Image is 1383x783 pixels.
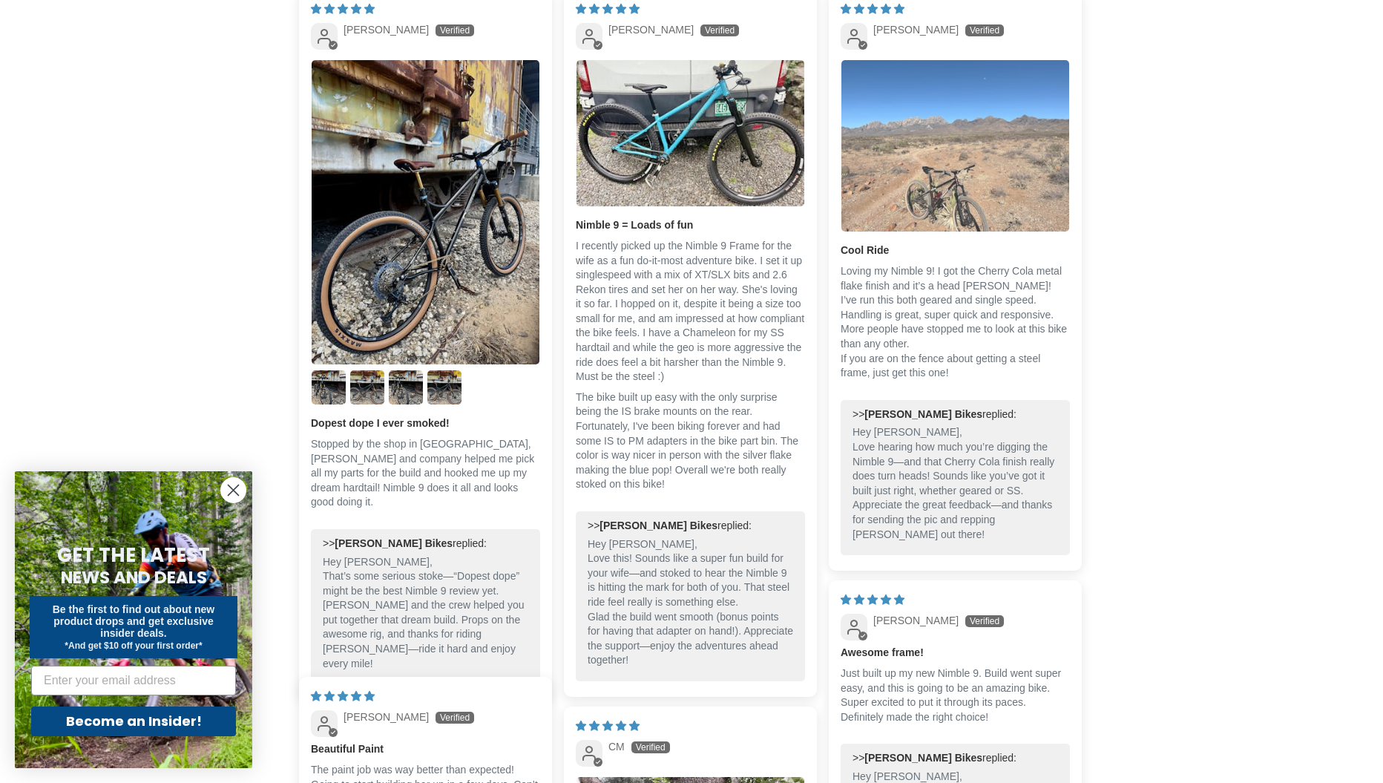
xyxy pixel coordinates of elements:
img: User picture [350,370,384,404]
a: Link to user picture 1 [841,59,1070,232]
div: >> replied: [853,407,1058,422]
b: [PERSON_NAME] Bikes [335,537,453,549]
p: Hey [PERSON_NAME], Love this! Sounds like a super fun build for your wife—and stoked to hear the ... [588,537,793,668]
span: Be the first to find out about new product drops and get exclusive insider deals. [53,603,215,639]
p: Just built up my new Nimble 9. Build went super easy, and this is going to be an amazing bike. Su... [841,666,1070,724]
button: Become an Insider! [31,707,236,736]
span: NEWS AND DEALS [61,566,207,589]
div: >> replied: [588,519,793,534]
span: [PERSON_NAME] [344,711,429,723]
b: [PERSON_NAME] Bikes [599,520,717,531]
img: User picture [312,60,539,364]
b: Dopest dope I ever smoked! [311,416,540,431]
span: 5 star review [576,3,640,15]
a: Link to user picture 1 [576,59,805,206]
p: I recently picked up the Nimble 9 Frame for the wife as a fun do-it-most adventure bike. I set it... [576,239,805,384]
span: [PERSON_NAME] [873,24,959,36]
p: The bike built up easy with the only surprise being the IS brake mounts on the rear. Fortunately,... [576,390,805,492]
b: Beautiful Paint [311,742,540,757]
a: Link to user picture 4 [388,370,424,405]
p: Loving my Nimble 9! I got the Cherry Cola metal flake finish and it’s a head [PERSON_NAME]! I’ve ... [841,264,1070,381]
div: >> replied: [853,751,1058,766]
a: Link to user picture 1 [311,59,540,365]
b: [PERSON_NAME] Bikes [864,752,982,764]
img: User picture [312,370,346,404]
a: Link to user picture 2 [311,370,346,405]
a: Link to user picture 5 [427,370,462,405]
p: Stopped by the shop in [GEOGRAPHIC_DATA], [PERSON_NAME] and company helped me pick all my parts f... [311,437,540,510]
span: 5 star review [311,3,375,15]
b: Nimble 9 = Loads of fun [576,218,805,233]
button: Close dialog [220,477,246,503]
b: Awesome frame! [841,646,1070,661]
span: 5 star review [311,690,375,702]
div: >> replied: [323,537,528,551]
img: User picture [841,60,1069,231]
span: [PERSON_NAME] [873,615,959,626]
span: 5 star review [841,594,904,606]
b: Cool Ride [841,243,1070,258]
span: CM [608,741,625,753]
p: Hey [PERSON_NAME], That’s some serious stoke—“Dopest dope” might be the best Nimble 9 review yet.... [323,555,528,672]
span: [PERSON_NAME] [344,24,429,36]
span: [PERSON_NAME] [608,24,694,36]
img: User picture [576,60,804,206]
span: 5 star review [576,720,640,732]
a: Link to user picture 3 [349,370,385,405]
img: User picture [427,370,461,404]
b: [PERSON_NAME] Bikes [864,408,982,420]
p: Hey [PERSON_NAME], Love hearing how much you’re digging the Nimble 9—and that Cherry Cola finish ... [853,425,1058,542]
input: Enter your email address [31,666,236,695]
span: *And get $10 off your first order* [65,641,202,651]
img: User picture [389,370,423,404]
span: 5 star review [841,3,904,15]
span: GET THE LATEST [57,542,210,569]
